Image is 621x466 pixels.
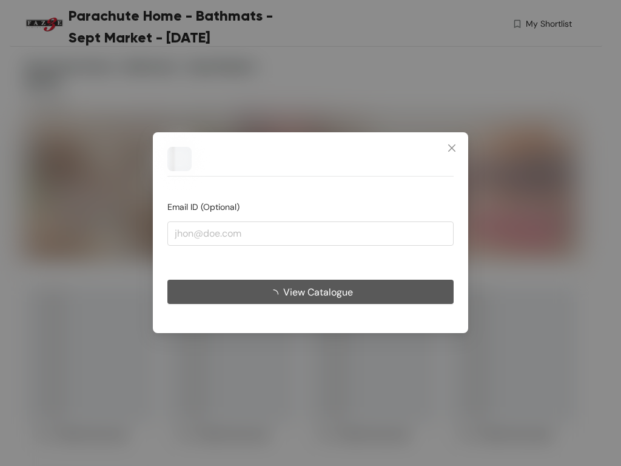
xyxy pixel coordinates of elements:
span: Email ID (Optional) [167,202,240,213]
input: jhon@doe.com [167,221,454,246]
img: Buyer Portal [167,147,192,171]
button: View Catalogue [167,280,454,305]
span: loading [269,289,283,299]
span: View Catalogue [283,285,353,300]
button: Close [435,132,468,165]
span: close [447,143,457,153]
